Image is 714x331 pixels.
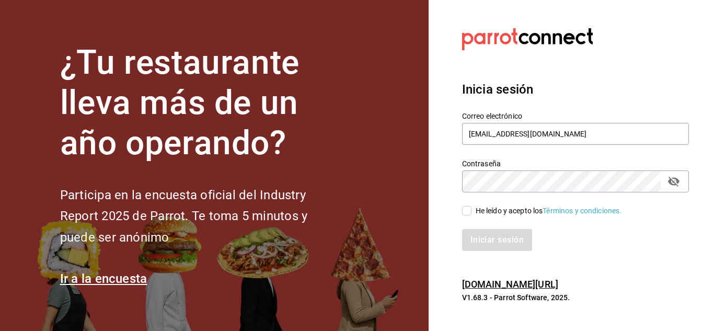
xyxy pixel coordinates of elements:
a: [DOMAIN_NAME][URL] [462,279,558,290]
input: Ingresa tu correo electrónico [462,123,689,145]
h1: ¿Tu restaurante lleva más de un año operando? [60,43,342,163]
h3: Inicia sesión [462,80,689,99]
label: Contraseña [462,160,689,167]
p: V1.68.3 - Parrot Software, 2025. [462,292,689,303]
button: passwordField [665,173,683,190]
label: Correo electrónico [462,112,689,120]
h2: Participa en la encuesta oficial del Industry Report 2025 de Parrot. Te toma 5 minutos y puede se... [60,185,342,248]
div: He leído y acepto los [476,206,622,216]
a: Términos y condiciones. [543,207,621,215]
a: Ir a la encuesta [60,271,147,286]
